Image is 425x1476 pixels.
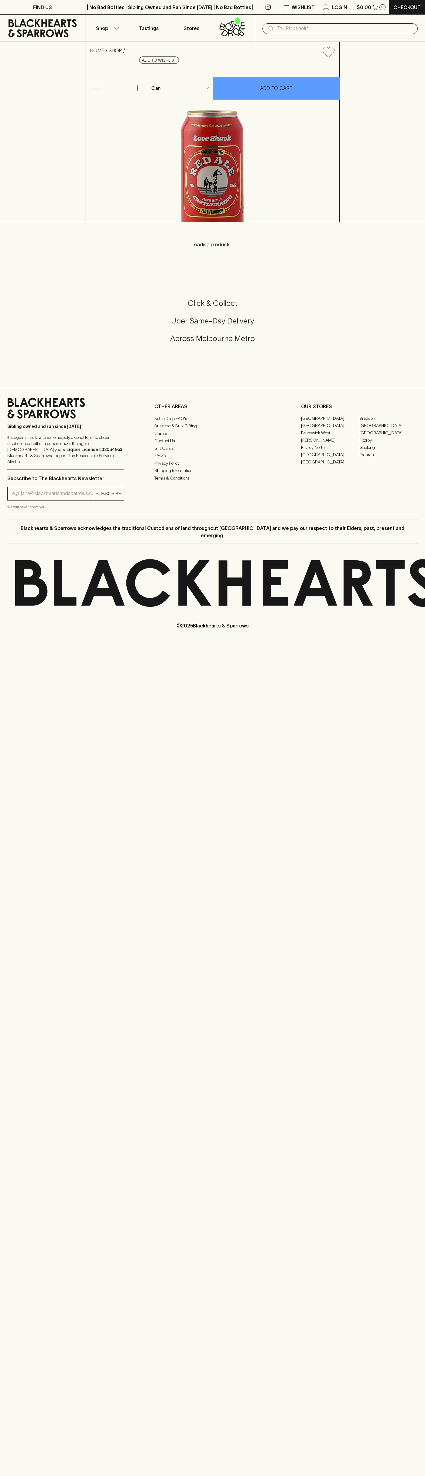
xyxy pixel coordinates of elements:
a: Fitzroy North [301,444,359,451]
a: [GEOGRAPHIC_DATA] [301,415,359,422]
a: Careers [154,430,271,437]
h5: Across Melbourne Metro [7,333,418,343]
a: Terms & Conditions [154,474,271,482]
p: We will never spam you [7,504,124,510]
a: Braddon [359,415,418,422]
button: Shop [85,15,128,42]
button: Add to wishlist [139,56,179,64]
a: Business & Bulk Gifting [154,422,271,430]
button: Add to wishlist [320,44,337,60]
p: OTHER AREAS [154,403,271,410]
a: Tastings [128,15,170,42]
a: Geelong [359,444,418,451]
a: [GEOGRAPHIC_DATA] [359,429,418,437]
a: Shipping Information [154,467,271,474]
img: 26286.png [85,62,339,222]
p: $0.00 [357,4,371,11]
a: [GEOGRAPHIC_DATA] [301,422,359,429]
div: Can [149,82,212,94]
p: ADD TO CART [260,84,293,92]
a: Privacy Policy [154,460,271,467]
a: Brunswick West [301,429,359,437]
p: Wishlist [292,4,315,11]
p: SUBSCRIBE [96,490,121,497]
a: Stores [170,15,213,42]
p: Login [332,4,347,11]
div: Call to action block [7,274,418,376]
h5: Click & Collect [7,298,418,308]
p: Sibling owned and run since [DATE] [7,423,124,429]
p: Subscribe to The Blackhearts Newsletter [7,475,124,482]
a: Gift Cards [154,445,271,452]
button: SUBSCRIBE [93,487,124,500]
input: e.g. jane@blackheartsandsparrows.com.au [12,489,93,498]
input: Try "Pinot noir" [277,24,413,33]
button: ADD TO CART [213,77,340,100]
p: FIND US [33,4,52,11]
p: Blackhearts & Sparrows acknowledges the traditional Custodians of land throughout [GEOGRAPHIC_DAT... [12,524,413,539]
p: Can [151,84,161,92]
p: Loading products... [6,241,419,248]
a: Contact Us [154,437,271,445]
a: HOME [90,48,104,53]
a: [GEOGRAPHIC_DATA] [359,422,418,429]
a: [GEOGRAPHIC_DATA] [301,451,359,459]
p: Stores [183,25,199,32]
strong: Liquor License #32064953 [67,447,122,452]
p: Tastings [139,25,159,32]
a: SHOP [109,48,122,53]
p: OUR STORES [301,403,418,410]
p: 0 [381,5,384,9]
a: Prahran [359,451,418,459]
a: Bottle Drop FAQ's [154,415,271,422]
p: Checkout [393,4,421,11]
p: Shop [96,25,108,32]
p: It is against the law to sell or supply alcohol to, or to obtain alcohol on behalf of a person un... [7,434,124,465]
a: [GEOGRAPHIC_DATA] [301,459,359,466]
a: FAQ's [154,452,271,460]
a: [PERSON_NAME] [301,437,359,444]
h5: Uber Same-Day Delivery [7,316,418,326]
a: Fitzroy [359,437,418,444]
